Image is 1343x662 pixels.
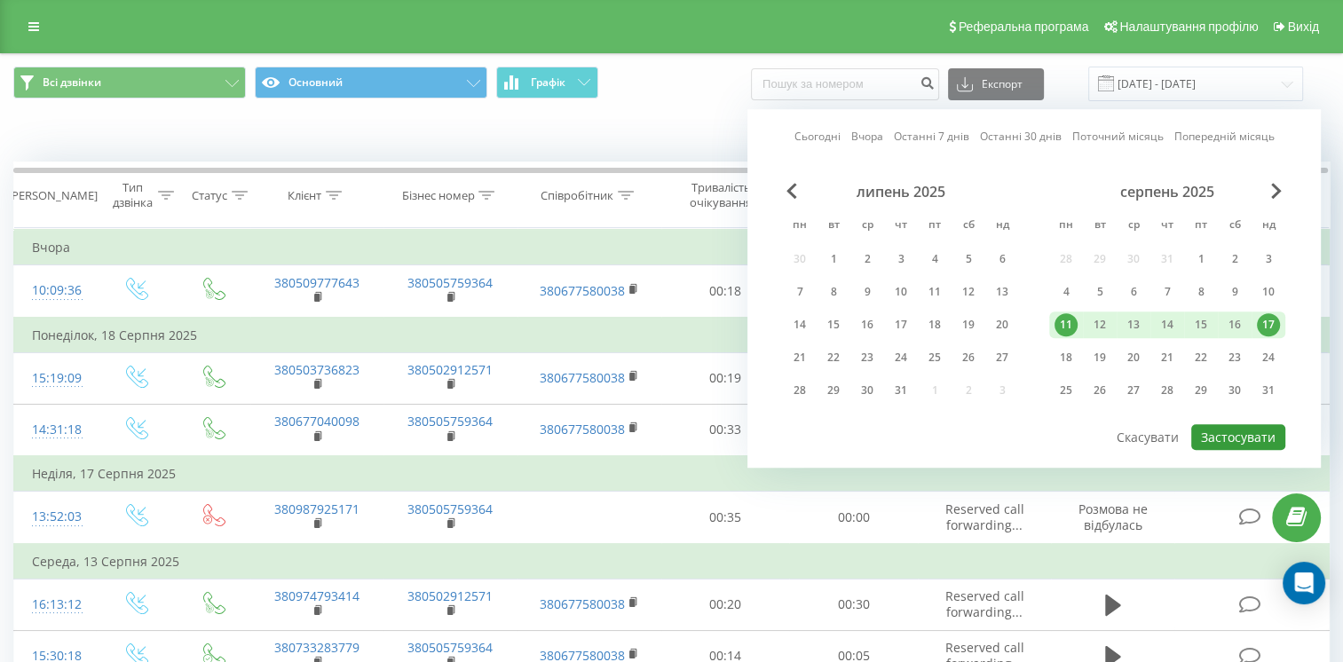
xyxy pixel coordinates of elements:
[957,280,980,303] div: 12
[1257,346,1280,369] div: 24
[918,311,952,338] div: пт 18 лип 2025 р.
[1156,379,1179,402] div: 28
[1150,377,1184,404] div: чт 28 серп 2025 р.
[985,344,1019,371] div: нд 27 лип 2025 р.
[531,76,565,89] span: Графік
[1117,311,1150,338] div: ср 13 серп 2025 р.
[991,280,1014,303] div: 13
[1083,311,1117,338] div: вт 12 серп 2025 р.
[1049,279,1083,305] div: пн 4 серп 2025 р.
[786,183,797,199] span: Previous Month
[661,265,790,318] td: 00:18
[1252,344,1285,371] div: нд 24 серп 2025 р.
[255,67,487,99] button: Основний
[1189,280,1213,303] div: 8
[856,346,879,369] div: 23
[14,230,1330,265] td: Вчора
[817,279,850,305] div: вт 8 лип 2025 р.
[1252,279,1285,305] div: нд 10 серп 2025 р.
[1156,346,1179,369] div: 21
[1223,280,1246,303] div: 9
[783,311,817,338] div: пн 14 лип 2025 р.
[822,280,845,303] div: 8
[856,248,879,271] div: 2
[783,183,1019,201] div: липень 2025
[957,248,980,271] div: 5
[1055,346,1078,369] div: 18
[850,279,884,305] div: ср 9 лип 2025 р.
[1088,280,1111,303] div: 5
[918,246,952,272] div: пт 4 лип 2025 р.
[540,421,625,437] a: 380677580038
[856,280,879,303] div: 9
[1117,344,1150,371] div: ср 20 серп 2025 р.
[985,246,1019,272] div: нд 6 лип 2025 р.
[884,311,918,338] div: чт 17 лип 2025 р.
[884,377,918,404] div: чт 31 лип 2025 р.
[407,587,493,604] a: 380502912571
[1055,379,1078,402] div: 25
[851,129,883,146] a: Вчора
[1117,279,1150,305] div: ср 6 серп 2025 р.
[1083,279,1117,305] div: вт 5 серп 2025 р.
[1283,562,1325,604] div: Open Intercom Messenger
[948,68,1044,100] button: Експорт
[661,404,790,456] td: 00:33
[1055,280,1078,303] div: 4
[952,279,985,305] div: сб 12 лип 2025 р.
[1189,346,1213,369] div: 22
[407,361,493,378] a: 380502912571
[1086,213,1113,240] abbr: вівторок
[952,344,985,371] div: сб 26 лип 2025 р.
[783,279,817,305] div: пн 7 лип 2025 р.
[288,188,321,203] div: Клієнт
[14,544,1330,579] td: Середа, 13 Серпня 2025
[1117,377,1150,404] div: ср 27 серп 2025 р.
[788,346,811,369] div: 21
[1156,313,1179,336] div: 14
[32,587,78,622] div: 16:13:12
[661,352,790,404] td: 00:19
[1218,311,1252,338] div: сб 16 серп 2025 р.
[889,379,912,402] div: 31
[1257,280,1280,303] div: 10
[945,587,1024,620] span: Reserved call forwarding...
[8,188,98,203] div: [PERSON_NAME]
[407,639,493,656] a: 380505759364
[540,282,625,299] a: 380677580038
[112,180,154,210] div: Тип дзвінка
[952,311,985,338] div: сб 19 лип 2025 р.
[1223,379,1246,402] div: 30
[1257,313,1280,336] div: 17
[1271,183,1282,199] span: Next Month
[274,361,359,378] a: 380503736823
[1083,377,1117,404] div: вт 26 серп 2025 р.
[889,280,912,303] div: 10
[1122,379,1145,402] div: 27
[884,279,918,305] div: чт 10 лип 2025 р.
[1223,248,1246,271] div: 2
[888,213,914,240] abbr: четвер
[959,20,1089,34] span: Реферальна програма
[401,188,474,203] div: Бізнес номер
[1049,311,1083,338] div: пн 11 серп 2025 р.
[822,248,845,271] div: 1
[661,579,790,630] td: 00:20
[817,246,850,272] div: вт 1 лип 2025 р.
[952,246,985,272] div: сб 5 лип 2025 р.
[1223,346,1246,369] div: 23
[817,377,850,404] div: вт 29 лип 2025 р.
[889,313,912,336] div: 17
[923,248,946,271] div: 4
[1053,213,1079,240] abbr: понеділок
[1184,311,1218,338] div: пт 15 серп 2025 р.
[1150,311,1184,338] div: чт 14 серп 2025 р.
[1252,246,1285,272] div: нд 3 серп 2025 р.
[14,456,1330,492] td: Неділя, 17 Серпня 2025
[854,213,881,240] abbr: середа
[918,279,952,305] div: пт 11 лип 2025 р.
[980,129,1062,146] a: Останні 30 днів
[1255,213,1282,240] abbr: неділя
[923,346,946,369] div: 25
[1288,20,1319,34] span: Вихід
